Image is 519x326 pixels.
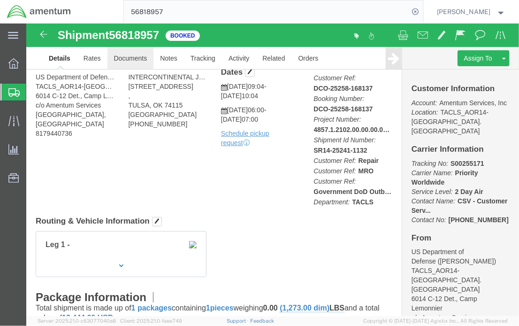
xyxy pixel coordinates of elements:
span: Server: 2025.21.0-c63077040a8 [38,318,116,324]
a: Feedback [250,318,274,324]
span: Client: 2025.21.0-faee749 [120,318,182,324]
input: Search for shipment number, reference number [124,0,409,23]
img: logo [7,5,71,19]
a: Support [227,318,250,324]
button: [PERSON_NAME] [437,6,506,17]
span: Copyright © [DATE]-[DATE] Agistix Inc., All Rights Reserved [363,317,508,325]
iframe: FS Legacy Container [26,23,519,316]
span: Isabel Hermosillo [437,7,491,17]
